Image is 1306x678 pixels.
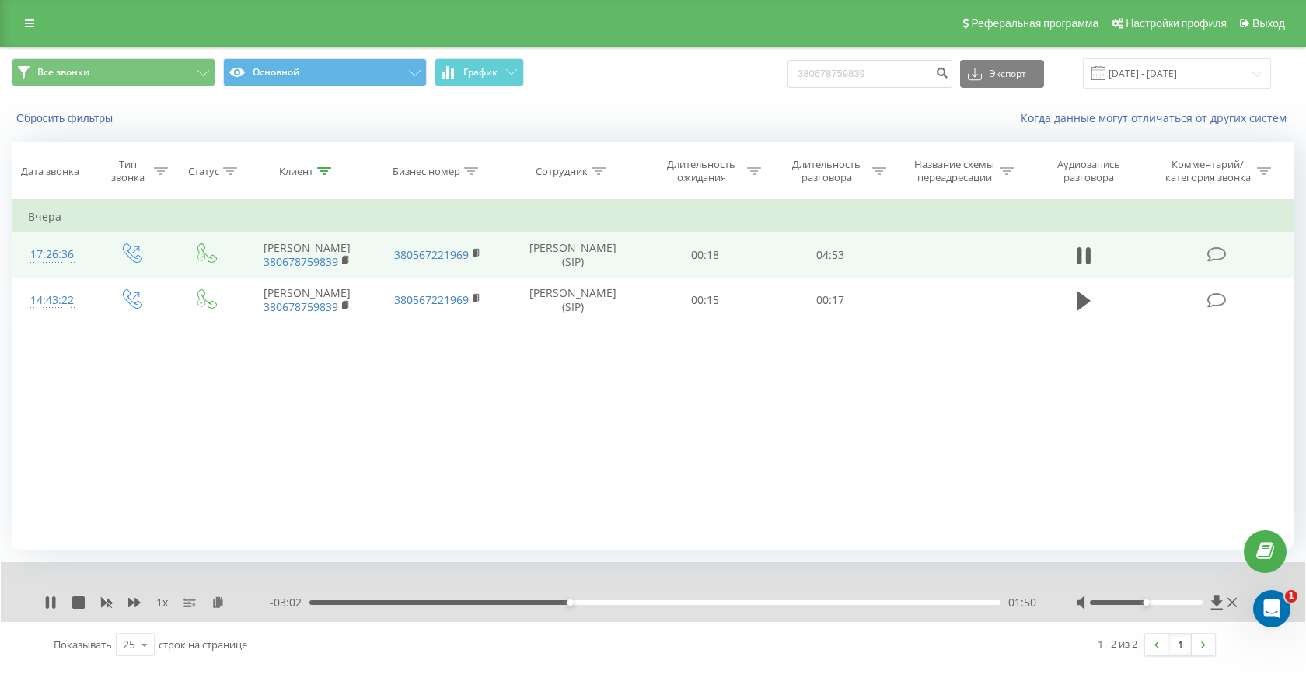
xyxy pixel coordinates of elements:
[435,58,524,86] button: График
[1143,599,1149,606] div: Accessibility label
[785,158,868,184] div: Длительность разговора
[393,165,460,178] div: Бизнес номер
[503,232,643,278] td: [PERSON_NAME] (SIP)
[1168,634,1192,655] a: 1
[787,60,952,88] input: Поиск по номеру
[279,165,313,178] div: Клиент
[21,165,79,178] div: Дата звонка
[913,158,996,184] div: Название схемы переадресации
[1285,590,1297,603] span: 1
[12,111,120,125] button: Сбросить фильтры
[264,299,338,314] a: 380678759839
[1021,110,1294,125] a: Когда данные могут отличаться от других систем
[536,165,588,178] div: Сотрудник
[567,599,574,606] div: Accessibility label
[106,158,150,184] div: Тип звонка
[1126,17,1227,30] span: Настройки профиля
[37,66,89,79] span: Все звонки
[394,292,469,307] a: 380567221969
[243,232,372,278] td: [PERSON_NAME]
[223,58,427,86] button: Основной
[28,239,77,270] div: 17:26:36
[28,285,77,316] div: 14:43:22
[643,232,768,278] td: 00:18
[1038,158,1139,184] div: Аудиозапись разговора
[971,17,1098,30] span: Реферальная программа
[463,67,498,78] span: График
[12,201,1294,232] td: Вчера
[768,232,893,278] td: 04:53
[264,254,338,269] a: 380678759839
[1008,595,1036,610] span: 01:50
[159,638,247,652] span: строк на странице
[188,165,219,178] div: Статус
[270,595,309,610] span: - 03:02
[503,278,643,323] td: [PERSON_NAME] (SIP)
[394,247,469,262] a: 380567221969
[643,278,768,323] td: 00:15
[1162,158,1253,184] div: Комментарий/категория звонка
[1253,590,1290,627] iframe: Intercom live chat
[1098,636,1137,652] div: 1 - 2 из 2
[960,60,1044,88] button: Экспорт
[156,595,168,610] span: 1 x
[54,638,112,652] span: Показывать
[243,278,372,323] td: [PERSON_NAME]
[768,278,893,323] td: 00:17
[123,637,135,652] div: 25
[660,158,743,184] div: Длительность ожидания
[12,58,215,86] button: Все звонки
[1252,17,1285,30] span: Выход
